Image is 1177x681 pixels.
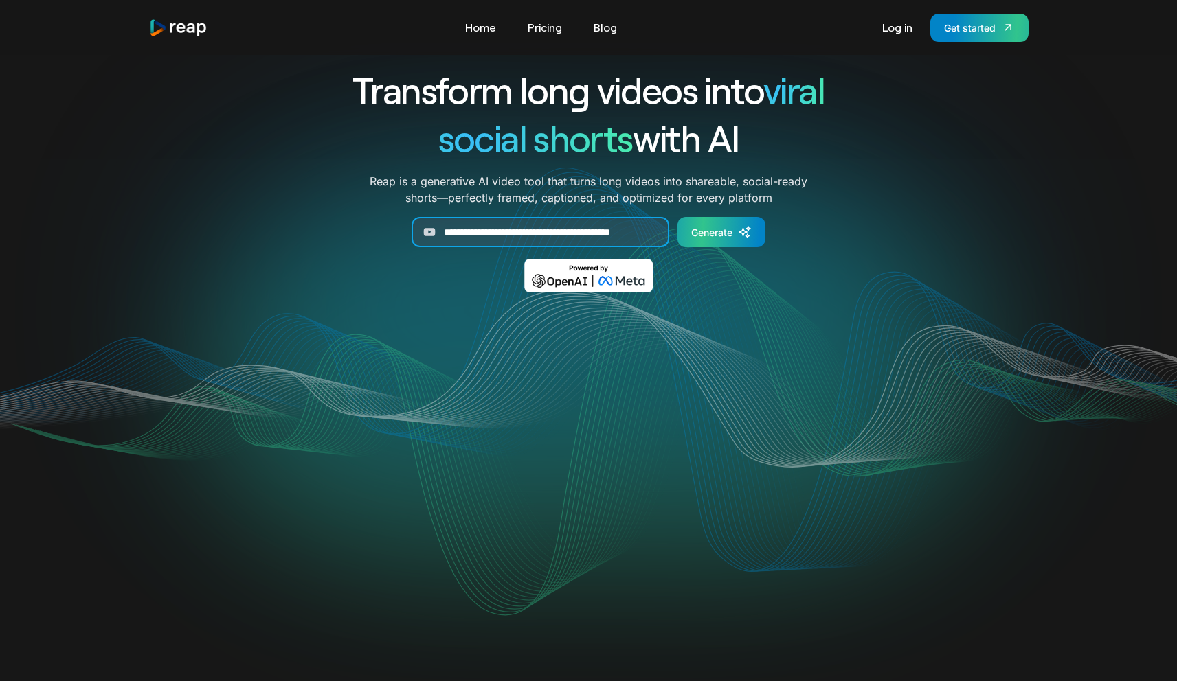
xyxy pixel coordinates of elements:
a: Blog [587,16,624,38]
h1: Transform long videos into [303,66,875,114]
div: Generate [691,225,732,240]
a: Pricing [521,16,569,38]
video: Your browser does not support the video tag. [312,312,865,589]
form: Generate Form [303,217,875,247]
a: Get started [930,14,1029,42]
span: viral [763,67,825,112]
img: Powered by OpenAI & Meta [524,259,653,292]
p: Reap is a generative AI video tool that turns long videos into shareable, social-ready shorts—per... [370,173,807,206]
a: home [149,19,208,37]
img: reap logo [149,19,208,37]
h1: with AI [303,114,875,162]
a: Home [458,16,503,38]
div: Get started [944,21,996,35]
a: Generate [677,217,765,247]
a: Log in [875,16,919,38]
span: social shorts [438,115,633,160]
